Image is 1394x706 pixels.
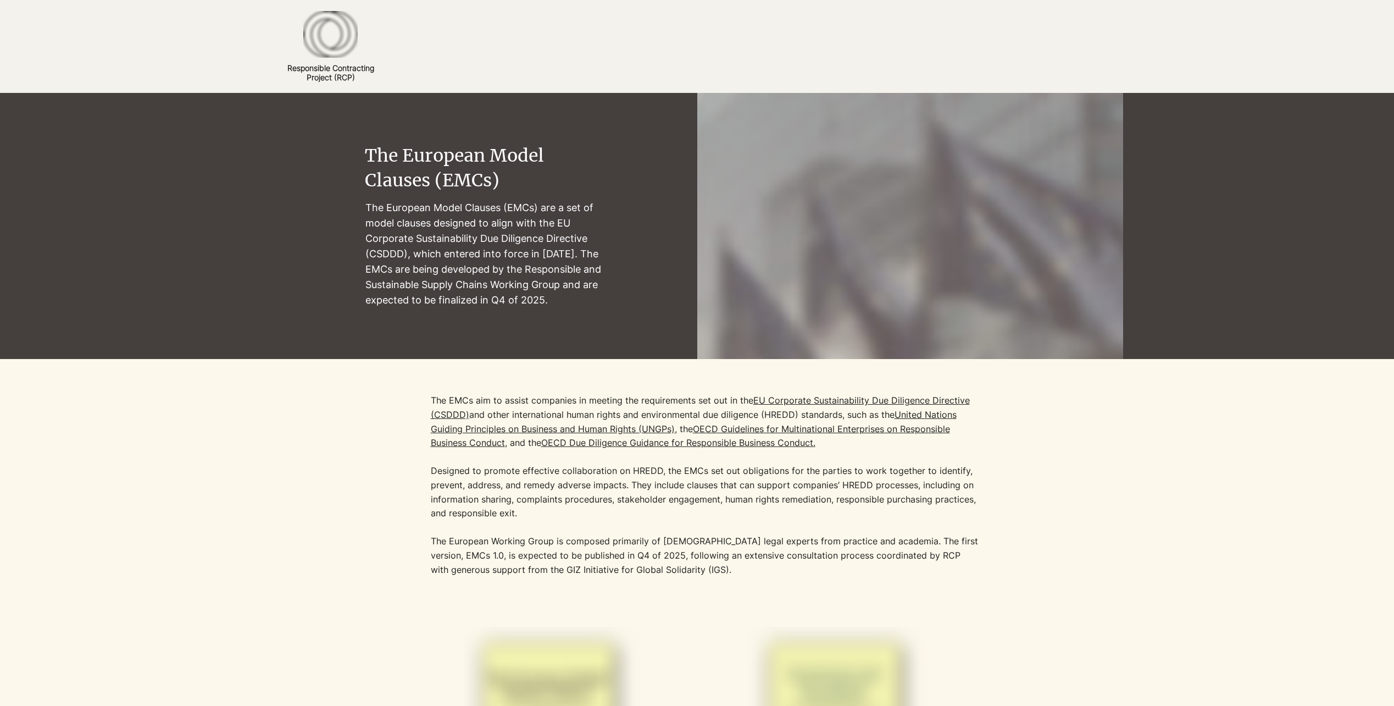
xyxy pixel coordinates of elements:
a: United Nations Guiding Principles on Business and Human Rights (UNGPs) [431,409,957,434]
a: Responsible ContractingProject (RCP) [287,63,374,82]
p: The European Working Group is composed primarily of [DEMOGRAPHIC_DATA] legal experts from practic... [431,534,980,577]
img: pexels-marco-288924445-13153479_edited.jpg [697,93,1123,493]
p: The European Model Clauses (EMCs) are a set of model clauses designed to align with the EU Corpor... [365,200,604,308]
p: The EMCs aim to assist companies in meeting the requirements set out in the and other internation... [431,394,980,520]
a: OECD Due Diligence Guidance for Responsible Business Conduct. [541,437,815,448]
span: The European Model Clauses (EMCs) [365,145,544,191]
